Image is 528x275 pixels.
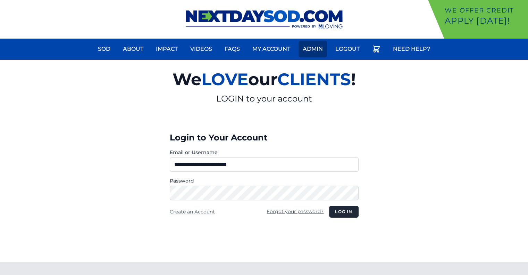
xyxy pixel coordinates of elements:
[170,132,359,143] h3: Login to Your Account
[119,41,148,57] a: About
[277,69,351,89] span: CLIENTS
[92,93,436,104] p: LOGIN to your account
[92,65,436,93] h2: We our !
[201,69,248,89] span: LOVE
[331,41,364,57] a: Logout
[170,149,359,156] label: Email or Username
[94,41,115,57] a: Sod
[152,41,182,57] a: Impact
[170,177,359,184] label: Password
[329,206,358,218] button: Log in
[220,41,244,57] a: FAQs
[445,15,525,26] p: Apply [DATE]!
[267,208,324,215] a: Forgot your password?
[299,41,327,57] a: Admin
[389,41,434,57] a: Need Help?
[445,6,525,15] p: We offer Credit
[186,41,216,57] a: Videos
[248,41,294,57] a: My Account
[170,209,215,215] a: Create an Account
